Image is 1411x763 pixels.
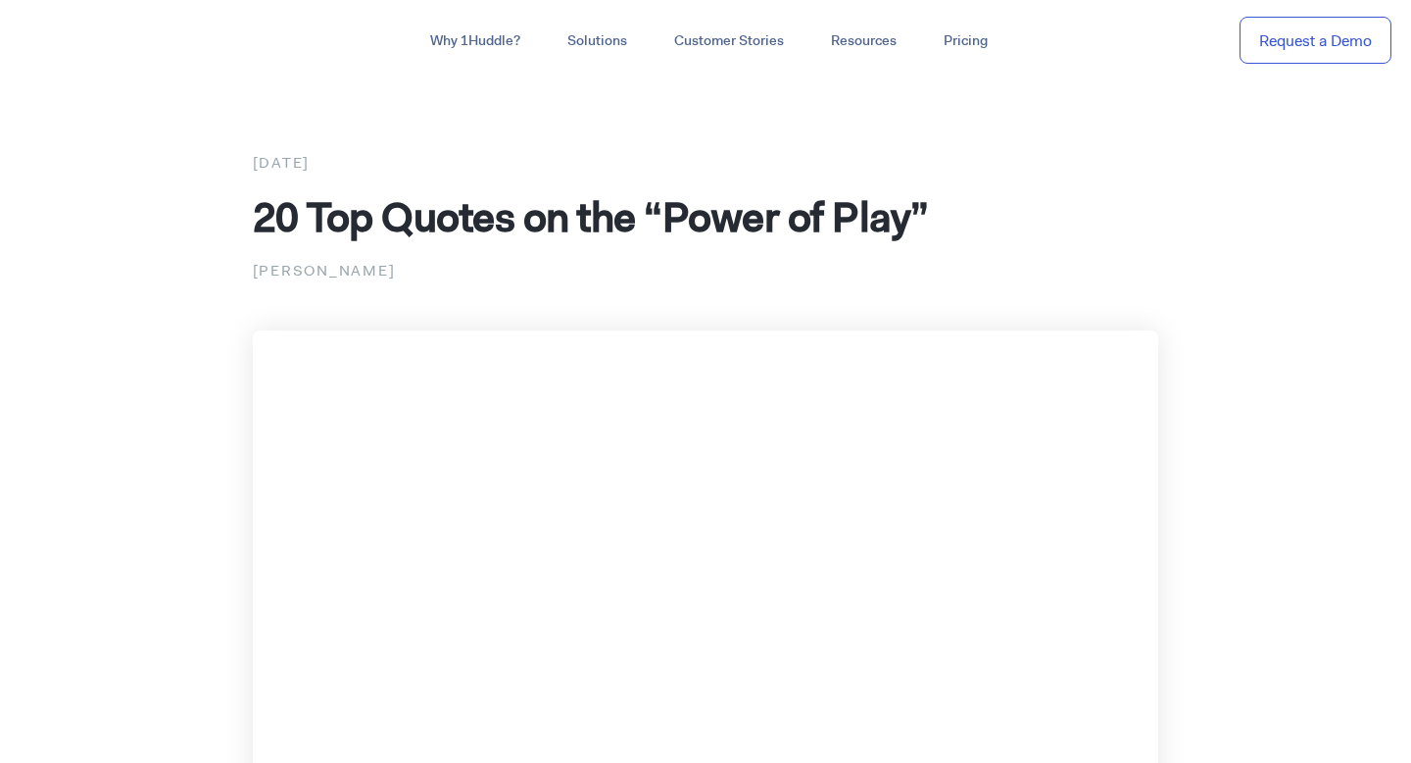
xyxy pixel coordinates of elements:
a: Why 1Huddle? [407,24,544,59]
a: Customer Stories [651,24,807,59]
span: 20 Top Quotes on the “Power of Play” [253,189,929,244]
p: [PERSON_NAME] [253,258,1159,283]
a: Pricing [920,24,1011,59]
a: Resources [807,24,920,59]
div: [DATE] [253,150,1159,176]
img: ... [20,22,160,59]
a: Solutions [544,24,651,59]
a: Request a Demo [1240,17,1391,65]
